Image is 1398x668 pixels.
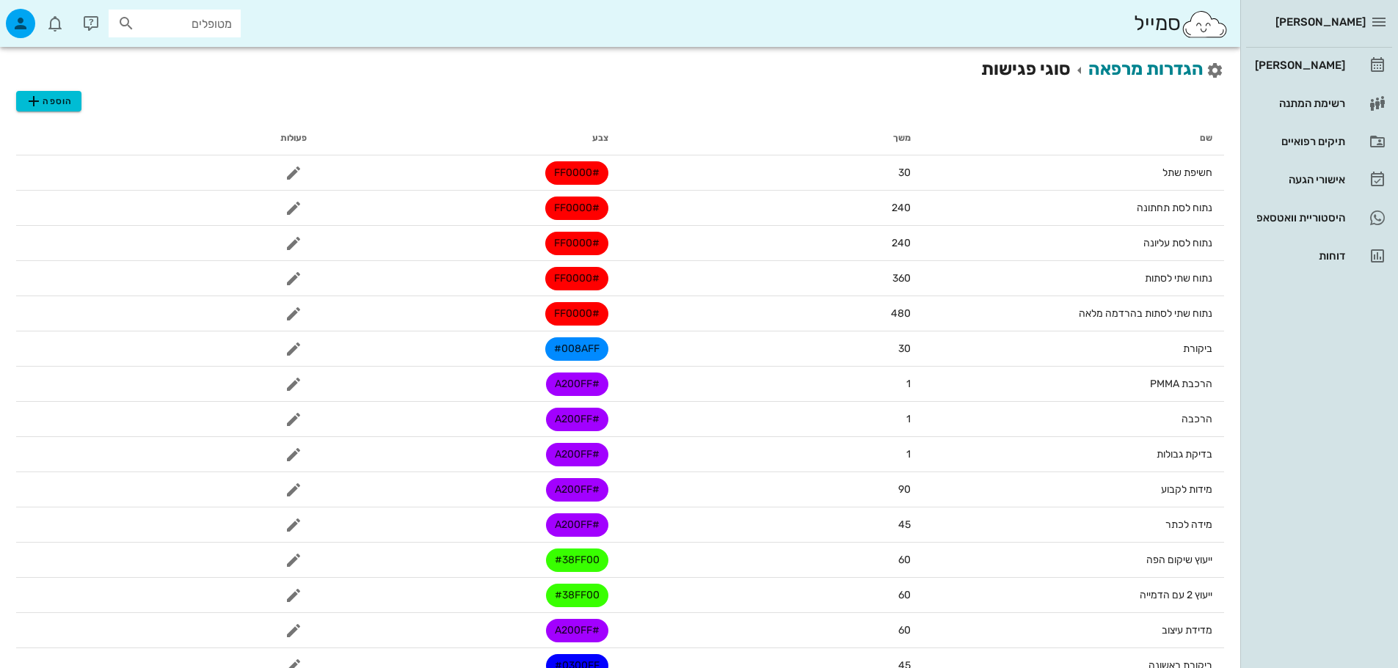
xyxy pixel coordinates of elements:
td: 240 [620,226,922,261]
a: הגדרות מרפאה [1088,59,1204,79]
th: שם: לא ממוין. לחץ למיון לפי סדר עולה. הפעל למיון עולה. [922,120,1225,155]
td: הרכבת PMMA [922,367,1225,402]
div: [PERSON_NAME] [1252,59,1345,71]
td: נתוח לסת תחתונה [922,191,1225,226]
div: סמייל [1134,8,1228,40]
td: 30 [620,331,922,367]
td: חשיפת שתל [922,155,1225,191]
a: [PERSON_NAME] [1246,48,1392,83]
span: [PERSON_NAME] [1275,15,1366,29]
span: פעולות [280,133,307,143]
td: הרכבה [922,402,1225,437]
td: ייעוץ 2 עם הדמייה [922,578,1225,613]
span: #FF0000 [554,161,600,185]
td: 1 [620,402,922,437]
span: #A200FF [555,619,600,642]
a: אישורי הגעה [1246,162,1392,197]
th: צבע: לא ממוין. לחץ למיון לפי סדר עולה. הפעל למיון עולה. [318,120,621,155]
div: דוחות [1252,250,1345,262]
td: נתוח שתי לסתות בהרדמה מלאה [922,296,1225,331]
span: #38FF00 [555,584,600,607]
span: #A200FF [555,478,600,502]
td: מידה לכתר [922,507,1225,543]
span: #A200FF [555,443,600,466]
td: בדיקת גבולות [922,437,1225,472]
span: #FF0000 [554,197,600,220]
td: 480 [620,296,922,331]
td: נתוח שתי לסתות [922,261,1225,296]
div: רשימת המתנה [1252,98,1345,109]
td: מדידת עיצוב [922,613,1225,648]
span: #FF0000 [554,232,600,255]
td: 60 [620,613,922,648]
span: #FF0000 [554,267,600,290]
span: #A200FF [555,372,600,396]
td: 1 [620,367,922,402]
td: 60 [620,578,922,613]
td: 30 [620,155,922,191]
span: צבע [592,133,608,143]
span: #A200FF [555,408,600,431]
a: תיקים רפואיים [1246,124,1392,159]
span: תג [43,12,52,21]
td: 60 [620,543,922,578]
th: פעולות [16,120,318,155]
div: אישורי הגעה [1252,174,1345,186]
td: נתוח לסת עליונה [922,226,1225,261]
div: היסטוריית וואטסאפ [1252,212,1345,224]
td: ביקורת [922,331,1225,367]
span: הוספה [25,92,72,110]
img: SmileCloud logo [1181,10,1228,39]
td: 240 [620,191,922,226]
h2: סוגי פגישות [981,56,1224,82]
span: #FF0000 [554,302,600,326]
a: רשימת המתנה [1246,86,1392,121]
a: היסטוריית וואטסאפ [1246,200,1392,235]
div: תיקים רפואיים [1252,136,1345,147]
a: דוחות [1246,238,1392,274]
td: 90 [620,472,922,507]
td: ייעוץ שיקום הפה [922,543,1225,578]
td: 360 [620,261,922,296]
td: 45 [620,507,922,543]
th: משך: לא ממוין. לחץ למיון לפי סדר עולה. הפעל למיון עולה. [620,120,922,155]
span: #A200FF [555,513,600,537]
button: הוספה [16,91,81,111]
span: #38FF00 [555,548,600,572]
span: #008AFF [554,337,600,361]
td: 1 [620,437,922,472]
td: מידות לקבוע [922,472,1225,507]
span: משך [893,133,911,143]
span: שם [1200,133,1212,143]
